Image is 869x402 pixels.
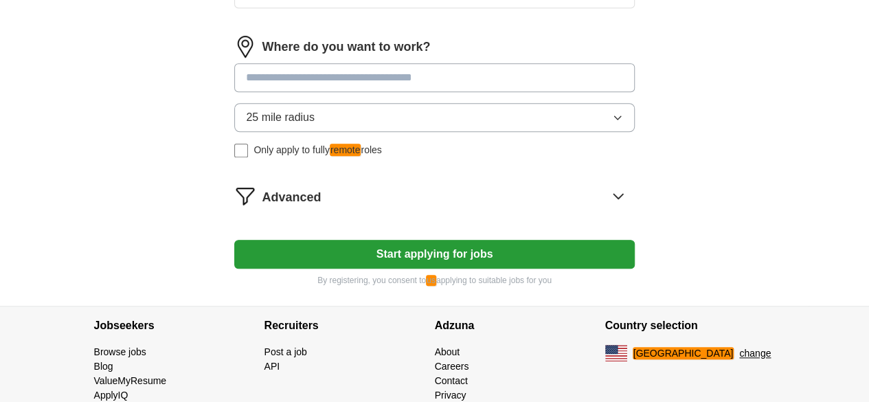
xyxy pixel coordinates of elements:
a: Browse jobs [94,346,146,357]
a: ApplyIQ [94,390,128,401]
label: Where do you want to work? [262,38,430,56]
img: location.png [234,36,256,58]
a: API [264,361,280,372]
a: Contact [435,375,468,386]
em: remote [330,144,361,156]
button: change [739,346,771,361]
span: Advanced [262,188,321,207]
em: [GEOGRAPHIC_DATA] [633,347,734,359]
a: Privacy [435,390,466,401]
a: Careers [435,361,469,372]
img: filter [234,185,256,207]
p: By registering, you consent to applying to suitable jobs for you [234,274,634,287]
span: 25 mile radius [246,109,315,126]
input: Only apply to fullyremoteroles [234,144,248,157]
a: Blog [94,361,113,372]
img: US flag [605,345,627,361]
button: Start applying for jobs [234,240,634,269]
a: ValueMyResume [94,375,167,386]
span: Only apply to fully roles [253,143,381,157]
button: 25 mile radius [234,103,634,132]
h4: Country selection [605,306,776,345]
a: About [435,346,460,357]
em: us [426,275,436,286]
a: Post a job [264,346,307,357]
